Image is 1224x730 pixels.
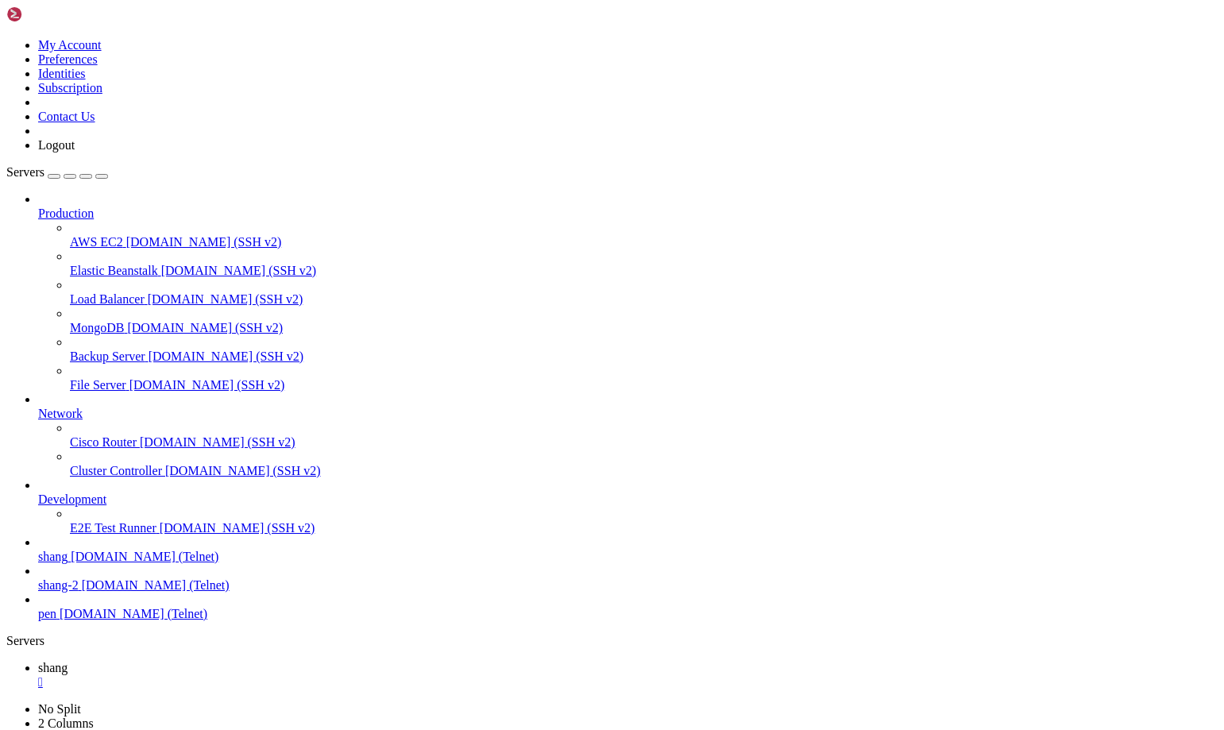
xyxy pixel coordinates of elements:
x-row: 37, 38, 39, 40, 41, 42, 43, 44, 45, 46, 47, 48, 49, 50, 51, 52, 53, 54, 55, 56, 57, 58, 59, 60, 6... [6,318,1017,329]
span: [DOMAIN_NAME] (SSH v2) [140,435,295,449]
x-row: 07, 308, 309, 310, 311, 312, 313, 314, 315, 316, 317, 318, 319, 320, 321, 321.1, 322, 323, 324, 3... [6,407,1017,418]
span: E2E Test Runner [70,521,156,535]
span: IC/RP/Theme Information [6,162,134,173]
span: Election Archives [6,195,101,207]
x-row: (#8): 10 unread (1, 2, 3, 4, 5, 6, 7, 7.1, 8, 9) [6,73,1017,84]
a: Backup Server [DOMAIN_NAME] (SSH v2) [70,350,1218,364]
li: Cisco Router [DOMAIN_NAME] (SSH v2) [70,421,1218,450]
x-row: (#20): 11 unread (1, 2, 3, 4, 5, 6, 7, 8, 9, 10, 11) [6,173,1017,184]
span: [DOMAIN_NAME] (SSH v2) [165,464,321,477]
span: [DOMAIN_NAME] (SSH v2) [129,378,285,392]
x-row: 189, 190, 191, 192, 193, 194, 195, 196) [6,151,1017,162]
a: Identities [38,67,86,80]
x-row: 35, 36, 37, 38, 39, 40, 41, 42, 43, 44, 45, 46, 47, 48, 49, 50, 51, 52, 53, 54, 55, 56, 57, 58, 5... [6,106,1017,118]
span: ---------------------------- [6,574,162,585]
span: Change Feedback [6,518,90,529]
span: [DOMAIN_NAME] (SSH v2) [149,350,304,363]
x-row: (#18): 15 unread (1, 2, 3, 4, 5, 6, 7, 8, 9, 10, 11, 12, 13, 14, 15) [6,162,1017,173]
li: Development [38,478,1218,535]
span: [DOMAIN_NAME] (SSH v2) [148,292,303,306]
span: pen [38,607,56,620]
a: Elastic Beanstalk [DOMAIN_NAME] (SSH v2) [70,264,1218,278]
li: shang-2 [DOMAIN_NAME] (Telnet) [38,564,1218,593]
a: E2E Test Runner [DOMAIN_NAME] (SSH v2) [70,521,1218,535]
a: Cisco Router [DOMAIN_NAME] (SSH v2) [70,435,1218,450]
x-row: (#35): 623 unread (1, 2, 3, 4, 5, 6, 7, 8, 9, 10, 11, 12, 13, 14, 15, 16, 17, 18, 19, 20, 21, 22,... [6,307,1017,318]
span: ShangRealty Offerings [6,62,123,73]
span: [DOMAIN_NAME] (Telnet) [82,578,230,592]
span: New Rumors! (2 City) *** [23,596,156,607]
x-row: 3, 3.54, 3.55, 3.56, 3.57, 3.58, 3.59, 3.6, 3.60, 3.61, 3.62, 3.63, 3.64, 3.65, 3.66, 3.67, 3.68,... [6,551,1017,562]
x-row: 8, 119, 120, 121, 122, 123, 124, 125, 126, 127, 128, 129, 130, 131, 132, 133, 134, 135, 136, 137,... [6,129,1017,140]
a: No Split [38,702,81,716]
x-row: , 3.27, 3.28, 3.29, 3.30, 3.3, 3.31, 3.32, 3.33, 3.34, 3.35, 3.36, 3.37, 3.38, 3.39, 3.4, 3.40, 3... [6,540,1017,551]
span: Plot Information [6,40,95,51]
x-row: 156, 157, 158, 159, 160, 161, 162, 163, 164, 165, 166, 167, 168, 169, 170, 171, 172, 173, 174, 17... [6,240,1017,251]
x-row: (#9): 9 unread (1, 2, 3, 4, 5, 6, 7, 8, 9) [6,84,1017,95]
span: [DOMAIN_NAME] (SSH v2) [127,321,283,334]
span: Council Announcements [6,84,123,95]
span: Production [38,207,94,220]
span: shang-2 [38,578,79,592]
span: File Server [70,378,126,392]
x-row: 91, 192, 193, 194, 195, 196, 197, 198, 199, 200, 201, 202, 203, 204, 205, 206, 207, 208, 209, 210... [6,251,1017,262]
x-row: 68.1, 369, 370, 370.1, 371, 372, 373, 374, 375, 376, 377, 378, 379, 380, 381, 382, 383, 384, 385,... [6,429,1017,440]
x-row: 0, 181, 182, 183, 184, 185, 186, 187, 188, 189, 190, 191, 192, 193, 194, 195, 196, 197, 198, 199,... [6,362,1017,373]
li: Network [38,392,1218,478]
a:  [38,675,1218,689]
span: Helpful Hints [6,184,79,195]
span: [DOMAIN_NAME] (Telnet) [71,550,218,563]
span: Elastic Beanstalk [70,264,158,277]
x-row: 38, 39, 40, 41, 42, 43, 44, 45, 46, 47, 48, 49, 50, 51, 52, 53, 54, 55, 56, 57, 58, 59, 60, 61, 6... [6,207,1017,218]
span: Load Balancer [70,292,145,306]
span: Development [38,492,106,506]
x-row: .8, 3.81, 3.82, 3.83, 3.84, 3.85, 3.86, 3.87, 3.88, 3.89, 3.90, 3.9, 3.91, 3.92, 3.93, 3.94, 3.95... [6,562,1017,574]
li: File Server [DOMAIN_NAME] (SSH v2) [70,364,1218,392]
span: --------------------------- [290,574,440,585]
x-row: , 464, 465, 466, 467, 468, 469, 470, 471, 472, 473, 474, 475, 476, 477, 478, 479, 480, 481, 482, ... [6,462,1017,473]
div: Servers [6,634,1218,648]
span: [DOMAIN_NAME] (Telnet) [60,607,207,620]
li: E2E Test Runner [DOMAIN_NAME] (SSH v2) [70,507,1218,535]
li: Cluster Controller [DOMAIN_NAME] (SSH v2) [70,450,1218,478]
span: Backup Server [70,350,145,363]
a: Servers [6,165,108,179]
x-row: 564.1, 565, 566, 567, 568, 569, 570, 570.1, 570.2, 571, 572, 573, 574, 575, 576, 577, 578, 579, 5... [6,496,1017,507]
span: Cluster Controller [70,464,162,477]
span: Cisco Router [70,435,137,449]
x-row: (#46): 134 unread (1, 2, 2.1, 2.10, 2.2, 2.3, 2.4, 2.5, 2.6, 2.7, 2.8, 2.9, 3, 3.10, 3.1, 3.100, ... [6,518,1017,529]
span: AWS EC2 [70,235,123,249]
span: [DOMAIN_NAME] (SSH v2) [161,264,317,277]
x-row: 499, 500, 501, 502, 503, 504, 505, 506, 507, 508, 509, 510, 511, 512, 513, 514, 515, 516, 517, 51... [6,473,1017,485]
a: shang [38,661,1218,689]
x-row: (#10): 196 unread (1, 2, 3, 4, 5, 6, 7, 8, 9, 10, 11, 12, 13, 14, 15, 16, 17, 18, 19, 20, 21, 22,... [6,95,1017,106]
a: Production [38,207,1218,221]
span: Election [6,173,51,184]
span: Rhost Preparation [6,507,101,518]
a: My Account [38,38,102,52]
x-row: (#26): 297 unread (1, 2, 3, 4, 5, 6, 7, 8, 9, 10, 11, 12, 13, 14, 15, 16, 17, 18, 19, 20, 21, 22,... [6,195,1017,207]
span: BBS at 73.7% capacity [168,574,284,585]
a: File Server [DOMAIN_NAME] (SSH v2) [70,378,1218,392]
a: shang-2 [DOMAIN_NAME] (Telnet) [38,578,1218,593]
x-row: 3.110, 3.11, 3.111, 3.112, 3.113, 3.114, 3.115, 3.116, 3.117, 3.118, 3.119, 3.12, 3.120, 3.13, 3.... [6,529,1017,540]
x-row: (#5): 10 unread (1, 2, 2.1, 3, 4, 4.1, 5, 5.1, 5.2, 6) [6,40,1017,51]
x-row: 121, 122, 123, 124, 125, 126, 127, 128, 129, 130, 131, 132, 133, 134, 135, 136, 137, 138, 139, 14... [6,229,1017,240]
x-row: 9, 150, 151, 152, 153, 154, 154.1, 155, 156, 157, 158, 159, 160, 161, 161.1, 162, 163, 164, 165, ... [6,351,1017,362]
x-row: 1, 212, 212.1, 213, 214, 214.1, 215, 216, 217, 218, 219, 220, 221, 222, 223, 224, 225, 226, 227, ... [6,373,1017,384]
li: Backup Server [DOMAIN_NAME] (SSH v2) [70,335,1218,364]
a: 2 Columns [38,716,94,730]
span: OOC Discussion [6,17,84,29]
span: Council Announcement Archives [6,95,168,106]
span: MongoDB [70,321,124,334]
x-row: 38, 338.1, 339, 340, 341, 342, 343, 344, 345, 346, 347, 348, 348.1, 349, 350, 351, 352, 353, 354,... [6,418,1017,429]
li: Production [38,192,1218,392]
a: Contact Us [38,110,95,123]
x-row: 275, 276, 277, 277.1, 278, 279, 280, 281, 282, 283, 284, 285, 286, 287, 288, 289, 290, 291, 292, ... [6,396,1017,407]
li: Elastic Beanstalk [DOMAIN_NAME] (SSH v2) [70,249,1218,278]
a: Subscription [38,81,102,95]
span: Announcements Archives [6,307,129,318]
span: Servers [6,165,44,179]
x-row: 244, 245, 246, 247, 248, 249, 250, 251, 251.1, 252, 253, 254, 255, 256, 257, 258, 259, 260, 261, ... [6,384,1017,396]
span: Documentation Suggestions [6,73,145,84]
